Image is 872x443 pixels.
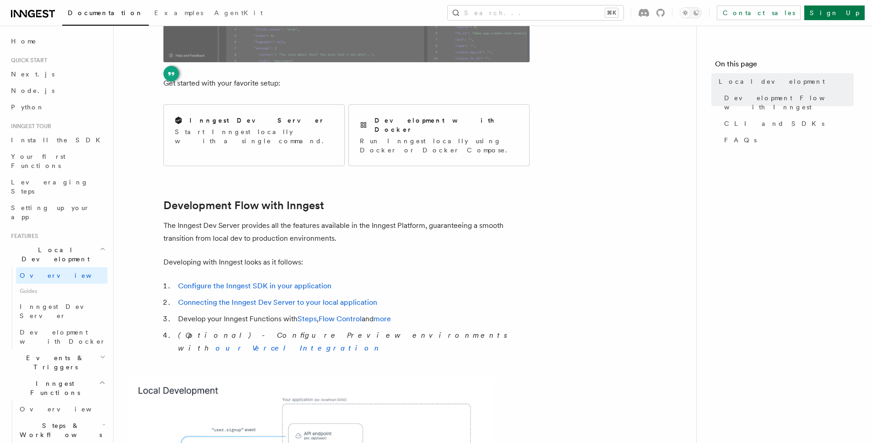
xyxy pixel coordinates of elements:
span: Inngest Dev Server [20,303,98,319]
span: Quick start [7,57,47,64]
span: Guides [16,284,108,298]
a: our Vercel Integration [216,344,382,352]
button: Steps & Workflows [16,417,108,443]
kbd: ⌘K [605,8,618,17]
a: more [374,314,391,323]
button: Local Development [7,242,108,267]
a: FAQs [720,132,854,148]
a: Your first Functions [7,148,108,174]
span: Events & Triggers [7,353,100,372]
p: Developing with Inngest looks as it follows: [163,256,530,269]
span: Overview [20,405,114,413]
a: Install the SDK [7,132,108,148]
a: Home [7,33,108,49]
a: Next.js [7,66,108,82]
a: Development with DockerRun Inngest locally using Docker or Docker Compose. [348,104,530,166]
a: Node.js [7,82,108,99]
button: Events & Triggers [7,350,108,375]
a: Development with Docker [16,324,108,350]
span: Examples [154,9,203,16]
a: Setting up your app [7,200,108,225]
a: Steps [298,314,317,323]
h4: On this page [715,59,854,73]
a: Development Flow with Inngest [720,90,854,115]
a: Configure the Inngest SDK in your application [178,281,331,290]
a: AgentKit [209,3,268,25]
a: Overview [16,267,108,284]
span: Python [11,103,44,111]
button: Inngest Functions [7,375,108,401]
button: Search...⌘K [448,5,623,20]
div: Local Development [7,267,108,350]
em: (Optional) - Configure Preview environments with [178,331,513,352]
span: Setting up your app [11,204,90,221]
a: CLI and SDKs [720,115,854,132]
span: FAQs [724,135,757,145]
button: Toggle dark mode [680,7,702,18]
span: Inngest Functions [7,379,99,397]
a: Contact sales [717,5,801,20]
a: Leveraging Steps [7,174,108,200]
a: Python [7,99,108,115]
span: Local development [719,77,825,86]
span: Documentation [68,9,143,16]
span: Your first Functions [11,153,65,169]
a: Local development [715,73,854,90]
span: Local Development [7,245,100,264]
a: Development Flow with Inngest [163,199,324,212]
a: Inngest Dev ServerStart Inngest locally with a single command. [163,104,345,166]
a: Connecting the Inngest Dev Server to your local application [178,298,377,307]
span: Next.js [11,70,54,78]
a: Examples [149,3,209,25]
span: Development Flow with Inngest [724,93,854,112]
span: Development with Docker [20,329,106,345]
p: Start Inngest locally with a single command. [175,127,333,146]
span: Steps & Workflows [16,421,102,439]
h2: Inngest Dev Server [190,116,325,125]
a: Flow Control [319,314,362,323]
span: Inngest tour [7,123,51,130]
p: The Inngest Dev Server provides all the features available in the Inngest Platform, guaranteeing ... [163,219,530,245]
span: AgentKit [214,9,263,16]
h2: Development with Docker [374,116,518,134]
a: Overview [16,401,108,417]
span: Leveraging Steps [11,178,88,195]
a: Sign Up [804,5,865,20]
a: Documentation [62,3,149,26]
a: Inngest Dev Server [16,298,108,324]
span: CLI and SDKs [724,119,824,128]
span: Node.js [11,87,54,94]
li: Develop your Inngest Functions with , and [175,313,530,325]
p: Get started with your favorite setup: [163,77,530,90]
span: Features [7,232,38,240]
span: Install the SDK [11,136,106,144]
span: Home [11,37,37,46]
span: Overview [20,272,114,279]
p: Run Inngest locally using Docker or Docker Compose. [360,136,518,155]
